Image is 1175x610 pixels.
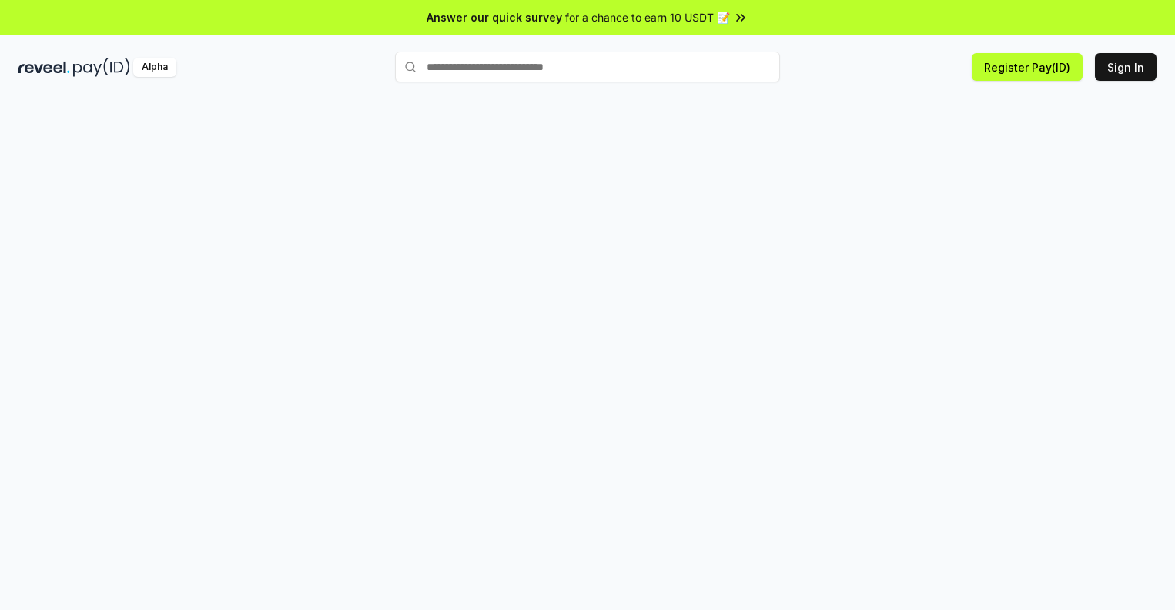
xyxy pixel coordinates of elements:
[73,58,130,77] img: pay_id
[972,53,1083,81] button: Register Pay(ID)
[565,9,730,25] span: for a chance to earn 10 USDT 📝
[1095,53,1157,81] button: Sign In
[133,58,176,77] div: Alpha
[427,9,562,25] span: Answer our quick survey
[18,58,70,77] img: reveel_dark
